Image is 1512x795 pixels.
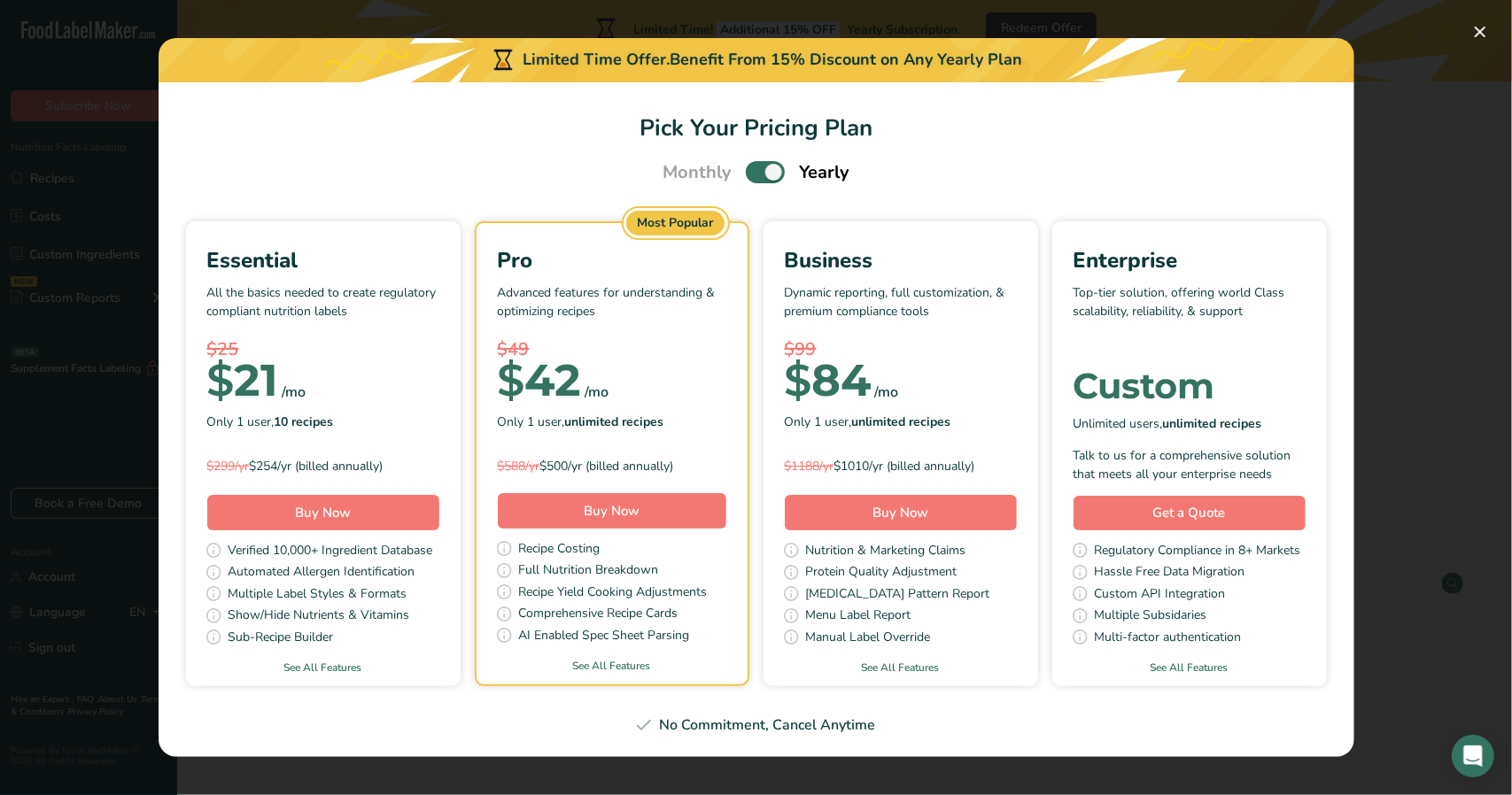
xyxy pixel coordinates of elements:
span: Custom API Integration [1095,584,1226,606]
div: /mo [875,382,899,403]
h1: Pick Your Pricing Plan [180,111,1333,145]
div: 21 [207,363,279,398]
span: Comprehensive Recipe Cards [519,604,678,626]
span: Only 1 user, [785,413,951,431]
span: $1188/yr [785,458,834,475]
div: Most Popular [626,211,725,235]
div: $500/yr (billed annually) [498,457,726,475]
span: Get a Quote [1153,503,1226,523]
p: Top-tier solution, offering world Class scalability, reliability, & support [1074,283,1306,336]
button: Buy Now [785,495,1017,530]
span: Only 1 user, [207,413,334,431]
div: /mo [283,382,306,403]
a: See All Features [764,660,1038,675]
div: Limited Time Offer. [159,38,1354,82]
span: Yearly [799,159,849,186]
span: Buy Now [295,504,351,521]
b: unlimited recipes [1163,415,1262,432]
span: Multi-factor authentication [1095,628,1242,650]
span: $588/yr [498,458,540,475]
span: Hassle Free Data Migration [1095,562,1245,584]
span: $ [498,353,525,407]
b: 10 recipes [275,413,334,430]
a: See All Features [1052,660,1327,675]
div: Custom [1074,368,1306,404]
a: See All Features [186,660,461,675]
div: 42 [498,363,582,398]
div: $99 [785,336,1017,363]
span: [MEDICAL_DATA] Pattern Report [806,584,990,606]
a: See All Features [477,658,748,674]
div: $254/yr (billed annually) [207,457,439,475]
span: Menu Label Report [806,606,911,628]
span: Manual Label Override [806,628,931,650]
span: Nutrition & Marketing Claims [806,541,966,563]
div: No Commitment, Cancel Anytime [180,714,1333,736]
span: $ [207,353,235,407]
b: unlimited recipes [852,413,951,430]
span: Multiple Label Styles & Formats [229,584,407,606]
span: Buy Now [872,504,928,521]
span: Only 1 user, [498,413,664,431]
p: Dynamic reporting, full customization, & premium compliance tools [785,283,1017,336]
div: /mo [585,382,609,403]
div: Essential [207,244,439,276]
p: Advanced features for understanding & optimizing recipes [498,283,726,336]
span: Automated Allergen Identification [229,562,415,584]
span: Show/Hide Nutrients & Vitamins [229,606,410,628]
span: $299/yr [207,458,250,475]
div: $49 [498,336,726,363]
span: Full Nutrition Breakdown [519,560,659,583]
div: Enterprise [1074,244,1306,276]
div: Open Intercom Messenger [1452,735,1494,777]
span: $ [785,353,812,407]
span: Regulatory Compliance in 8+ Markets [1095,541,1301,563]
button: Buy Now [498,493,726,529]
div: 84 [785,363,872,398]
span: Protein Quality Adjustment [806,562,958,584]
span: Monthly [663,159,732,186]
span: Verified 10,000+ Ingredient Database [229,541,433,563]
span: Multiple Subsidaries [1095,606,1207,628]
span: Buy Now [584,502,640,520]
div: $1010/yr (billed annually) [785,457,1017,475]
div: Benefit From 15% Discount on Any Yearly Plan [671,48,1023,72]
b: unlimited recipes [565,413,664,430]
div: Business [785,244,1017,276]
span: Recipe Yield Cooking Adjustments [519,583,708,605]
a: Get a Quote [1074,496,1306,530]
span: Unlimited users, [1074,414,1262,433]
div: Pro [498,244,726,276]
div: Talk to us for a comprehensive solution that meets all your enterprise needs [1074,446,1306,483]
span: Sub-Recipe Builder [229,628,334,650]
span: Recipe Costing [519,539,601,561]
div: $25 [207,336,439,363]
p: All the basics needed to create regulatory compliant nutrition labels [207,283,439,336]
button: Buy Now [207,495,439,530]
span: AI Enabled Spec Sheet Parsing [519,626,690,648]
